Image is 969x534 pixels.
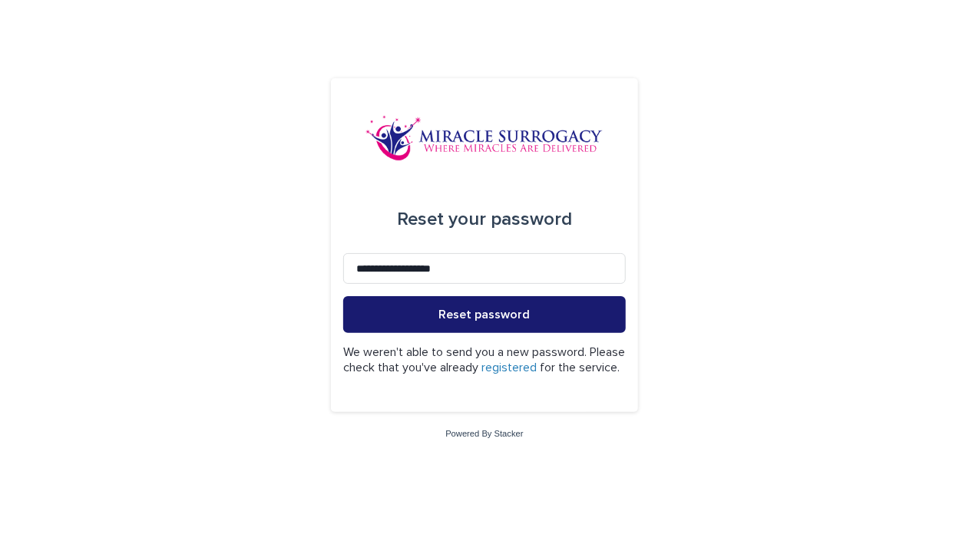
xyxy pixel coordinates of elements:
[445,429,523,438] a: Powered By Stacker
[343,296,626,333] button: Reset password
[481,361,537,374] a: registered
[343,345,626,374] p: We weren't able to send you a new password. Please check that you've already for the service.
[439,308,531,321] span: Reset password
[365,115,604,161] img: OiFFDOGZQuirLhrlO1ag
[397,198,572,241] div: Reset your password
